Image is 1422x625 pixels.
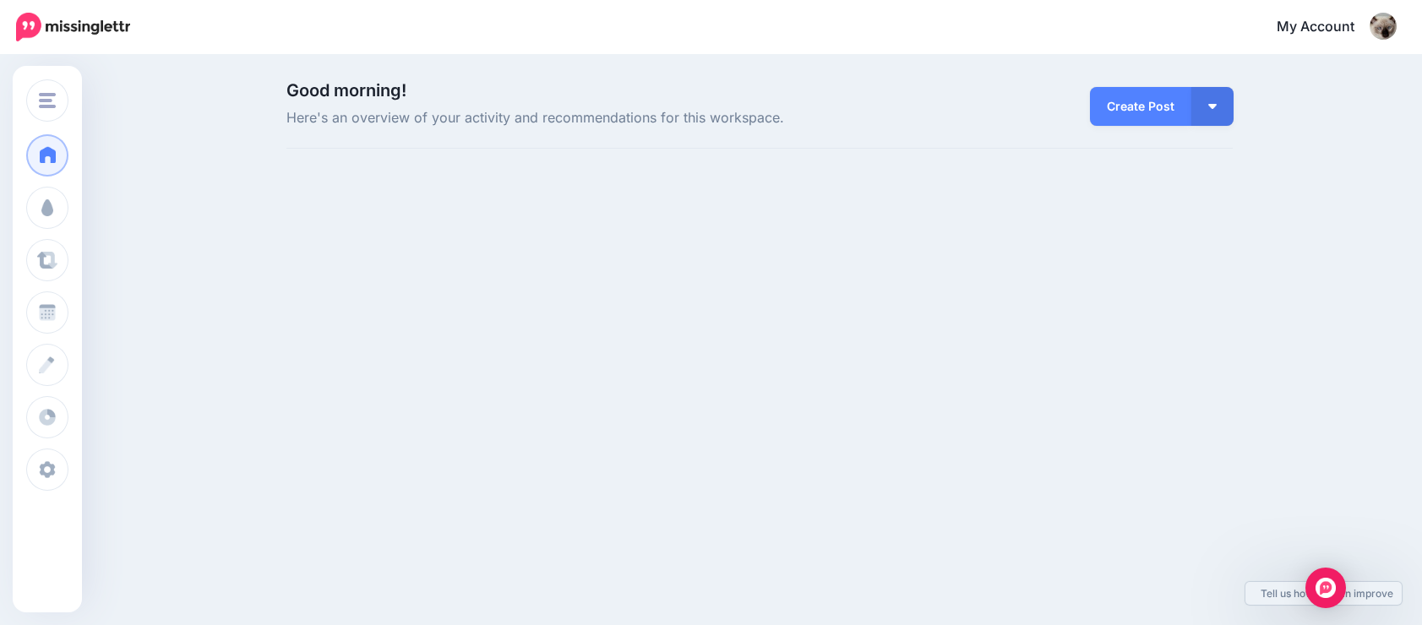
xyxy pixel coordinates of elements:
div: Open Intercom Messenger [1305,568,1346,608]
img: Missinglettr [16,13,130,41]
img: menu.png [39,93,56,108]
a: My Account [1260,7,1397,48]
a: Create Post [1090,87,1191,126]
img: arrow-down-white.png [1208,104,1217,109]
a: Tell us how we can improve [1245,582,1402,605]
span: Here's an overview of your activity and recommendations for this workspace. [286,107,909,129]
span: Good morning! [286,80,406,101]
